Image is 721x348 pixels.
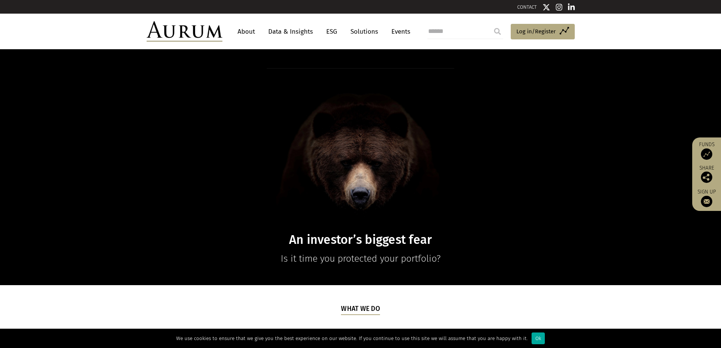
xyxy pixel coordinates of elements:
[517,4,537,10] a: CONTACT
[322,25,341,39] a: ESG
[388,25,410,39] a: Events
[490,24,505,39] input: Submit
[556,3,563,11] img: Instagram icon
[532,332,545,344] div: Ok
[516,27,556,36] span: Log in/Register
[347,25,382,39] a: Solutions
[264,25,317,39] a: Data & Insights
[214,233,507,247] h1: An investor’s biggest fear
[568,3,575,11] img: Linkedin icon
[701,148,712,160] img: Access Funds
[543,3,550,11] img: Twitter icon
[696,165,717,183] div: Share
[696,189,717,207] a: Sign up
[234,25,259,39] a: About
[214,251,507,266] p: Is it time you protected your portfolio?
[341,304,380,315] h5: What we do
[696,141,717,160] a: Funds
[701,172,712,183] img: Share this post
[511,24,575,40] a: Log in/Register
[701,196,712,207] img: Sign up to our newsletter
[147,21,222,42] img: Aurum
